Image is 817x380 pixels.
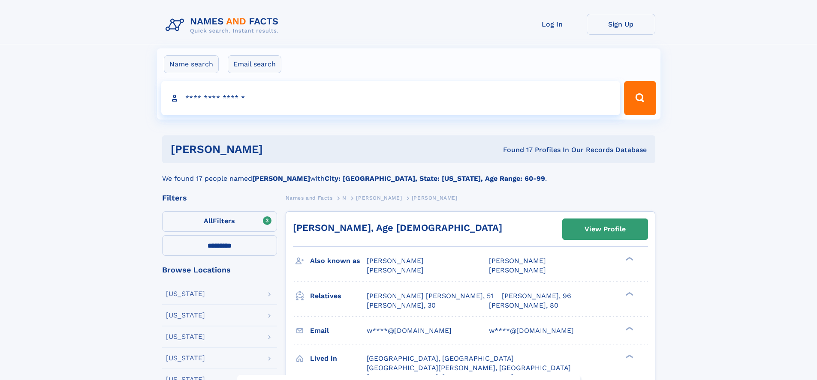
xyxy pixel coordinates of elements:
span: [GEOGRAPHIC_DATA], [GEOGRAPHIC_DATA] [367,354,514,362]
div: [US_STATE] [166,333,205,340]
div: ❯ [624,291,634,296]
h3: Also known as [310,254,367,268]
a: [PERSON_NAME], 96 [502,291,571,301]
div: Found 17 Profiles In Our Records Database [383,145,647,155]
label: Filters [162,211,277,232]
div: [US_STATE] [166,312,205,319]
span: [PERSON_NAME] [412,195,458,201]
h3: Lived in [310,351,367,366]
div: ❯ [624,353,634,359]
span: [GEOGRAPHIC_DATA][PERSON_NAME], [GEOGRAPHIC_DATA] [367,364,571,372]
b: [PERSON_NAME] [252,174,310,183]
h1: [PERSON_NAME] [171,144,383,155]
span: [PERSON_NAME] [356,195,402,201]
label: Name search [164,55,219,73]
img: Logo Names and Facts [162,14,286,37]
span: [PERSON_NAME] [367,266,424,274]
button: Search Button [624,81,656,115]
span: [PERSON_NAME] [489,266,546,274]
a: View Profile [563,219,648,239]
a: [PERSON_NAME] [PERSON_NAME], 51 [367,291,493,301]
a: Names and Facts [286,192,333,203]
div: We found 17 people named with . [162,163,655,184]
h3: Relatives [310,289,367,303]
input: search input [161,81,621,115]
div: [US_STATE] [166,290,205,297]
div: Filters [162,194,277,202]
span: All [204,217,213,225]
div: ❯ [624,256,634,262]
a: N [342,192,347,203]
div: [US_STATE] [166,355,205,362]
b: City: [GEOGRAPHIC_DATA], State: [US_STATE], Age Range: 60-99 [325,174,545,183]
a: [PERSON_NAME], 80 [489,301,558,310]
span: N [342,195,347,201]
div: ❯ [624,326,634,331]
div: Browse Locations [162,266,277,274]
a: [PERSON_NAME], 30 [367,301,436,310]
label: Email search [228,55,281,73]
a: Log In [518,14,587,35]
a: [PERSON_NAME], Age [DEMOGRAPHIC_DATA] [293,222,502,233]
a: [PERSON_NAME] [356,192,402,203]
span: [PERSON_NAME] [489,257,546,265]
h3: Email [310,323,367,338]
span: [PERSON_NAME] [367,257,424,265]
a: Sign Up [587,14,655,35]
div: View Profile [585,219,626,239]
